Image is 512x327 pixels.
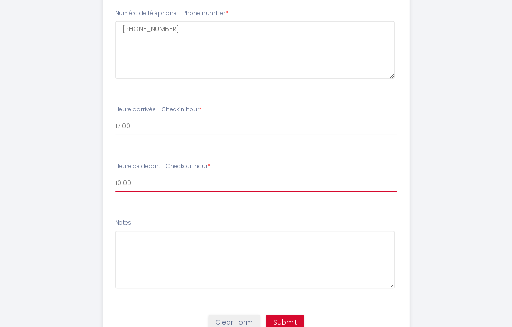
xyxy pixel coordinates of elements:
label: Notes [115,218,131,227]
label: Heure d'arrivée - Checkin hour [115,105,202,114]
label: Numéro de téléphone - Phone number [115,9,228,18]
label: Heure de départ - Checkout hour [115,162,210,171]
